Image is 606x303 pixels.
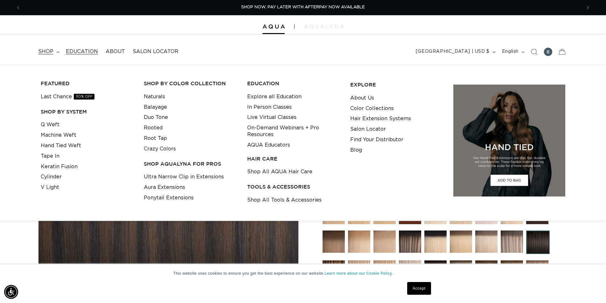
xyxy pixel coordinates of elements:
[502,48,519,55] span: English
[581,2,595,14] button: Next announcement
[350,81,443,88] h3: EXPLORE
[34,45,62,59] summary: shop
[350,114,411,124] a: Hair Extension Systems
[501,260,523,286] a: Tahoe Root Tap - Q Weft
[41,141,81,151] a: Hand Tied Weft
[129,45,182,59] a: Salon Locator
[323,231,345,257] a: 4/12 Balayage - Q Weft
[348,260,370,283] img: 8/24 Duo Tone - Q Weft
[262,24,285,29] img: Aqua Hair Extensions
[527,45,541,59] summary: Search
[41,172,62,182] a: Cylinder
[304,24,344,28] img: aqualyna.com
[323,260,345,283] img: 4/12 Duo Tone - Q Weft
[348,231,370,253] img: 8/24 Balayage - Q Weft
[41,130,76,141] a: Machine Weft
[450,260,472,286] a: Victoria Root Tap - Q Weft
[247,155,340,162] h3: HAIR CARE
[241,5,365,9] span: SHOP NOW. PAY LATER WITH AFTERPAY NOW AVAILABLE
[450,231,472,257] a: 4/22 Rooted - Q Weft
[350,103,394,114] a: Color Collections
[348,260,370,286] a: 8/24 Duo Tone - Q Weft
[247,80,340,87] h3: EDUCATION
[416,48,490,55] span: [GEOGRAPHIC_DATA] | USD $
[501,231,523,253] img: Arctic Rooted - Q Weft
[41,120,59,130] a: Q Weft
[450,231,472,253] img: 4/22 Rooted - Q Weft
[350,134,403,145] a: Find Your Distributor
[475,231,498,257] a: 8AB/60A Rooted - Q Weft
[106,48,125,55] span: About
[350,145,362,155] a: Blog
[41,80,134,87] h3: FEATURED
[526,231,550,254] img: 1B/4 Duo Tone - Q Weft
[38,48,53,55] span: shop
[373,231,396,253] img: 18/22 Balayage - Q Weft
[144,182,185,193] a: Aura Extensions
[173,271,433,276] p: This website uses cookies to ensure you get the best experience on our website.
[373,260,396,283] img: 18/22 Duo Tone - Q Weft
[144,144,176,154] a: Crazy Colors
[399,231,421,257] a: Pacific Balayage - Q Weft
[144,123,163,133] a: Rooted
[41,151,59,162] a: Tape In
[102,45,129,59] a: About
[407,282,431,295] a: Accept
[350,93,374,103] a: About Us
[450,260,472,283] img: Victoria Root Tap - Q Weft
[373,260,396,286] a: 18/22 Duo Tone - Q Weft
[66,48,98,55] span: Education
[412,46,498,58] button: [GEOGRAPHIC_DATA] | USD $
[475,260,498,283] img: Erie Root Tap - Q Weft
[74,94,94,100] span: 30% OFF
[574,272,606,303] iframe: Chat Widget
[144,102,167,113] a: Balayage
[526,260,548,283] img: Arabian Root Tap - Q Weft
[41,92,94,102] a: Last Chance30% OFF
[247,183,340,190] h3: TOOLS & ACCESSORIES
[247,112,296,123] a: Live Virtual Classes
[424,260,447,283] img: Echo Root Tap - Q Weft
[399,260,421,286] a: Atlantic Duo Tone - Q Weft
[144,193,194,203] a: Ponytail Extensions
[498,46,527,58] button: English
[424,260,447,286] a: Echo Root Tap - Q Weft
[41,182,59,193] a: V Light
[144,161,237,167] h3: Shop AquaLyna for Pros
[144,172,224,182] a: Ultra Narrow Clip in Extensions
[41,162,78,172] a: Keratin Fusion
[247,123,340,140] a: On-Demand Webinars + Pro Resources
[399,231,421,253] img: Pacific Balayage - Q Weft
[399,260,421,283] img: Atlantic Duo Tone - Q Weft
[247,167,312,177] a: Shop All AQUA Hair Care
[144,92,165,102] a: Naturals
[526,260,548,286] a: Arabian Root Tap - Q Weft
[62,45,102,59] a: Education
[323,231,345,253] img: 4/12 Balayage - Q Weft
[501,260,523,283] img: Tahoe Root Tap - Q Weft
[424,231,447,253] img: 1B/60 Rooted - Q Weft
[11,2,25,14] button: Previous announcement
[348,231,370,257] a: 8/24 Balayage - Q Weft
[350,124,386,134] a: Salon Locator
[247,195,322,205] a: Shop All Tools & Accessories
[475,231,498,253] img: 8AB/60A Rooted - Q Weft
[144,112,168,123] a: Duo Tone
[41,108,134,115] h3: SHOP BY SYSTEM
[247,140,290,150] a: AQUA Educators
[144,133,167,144] a: Root Tap
[133,48,178,55] span: Salon Locator
[323,260,345,286] a: 4/12 Duo Tone - Q Weft
[324,271,393,276] a: Learn more about our Cookie Policy.
[373,231,396,257] a: 18/22 Balayage - Q Weft
[475,260,498,286] a: Erie Root Tap - Q Weft
[247,102,292,113] a: In Person Classes
[424,231,447,257] a: 1B/60 Rooted - Q Weft
[501,231,523,257] a: Arctic Rooted - Q Weft
[4,285,18,299] div: Accessibility Menu
[526,231,550,257] a: 1B/4 Duo Tone - Q Weft
[247,92,302,102] a: Explore all Education
[144,80,237,87] h3: Shop by Color Collection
